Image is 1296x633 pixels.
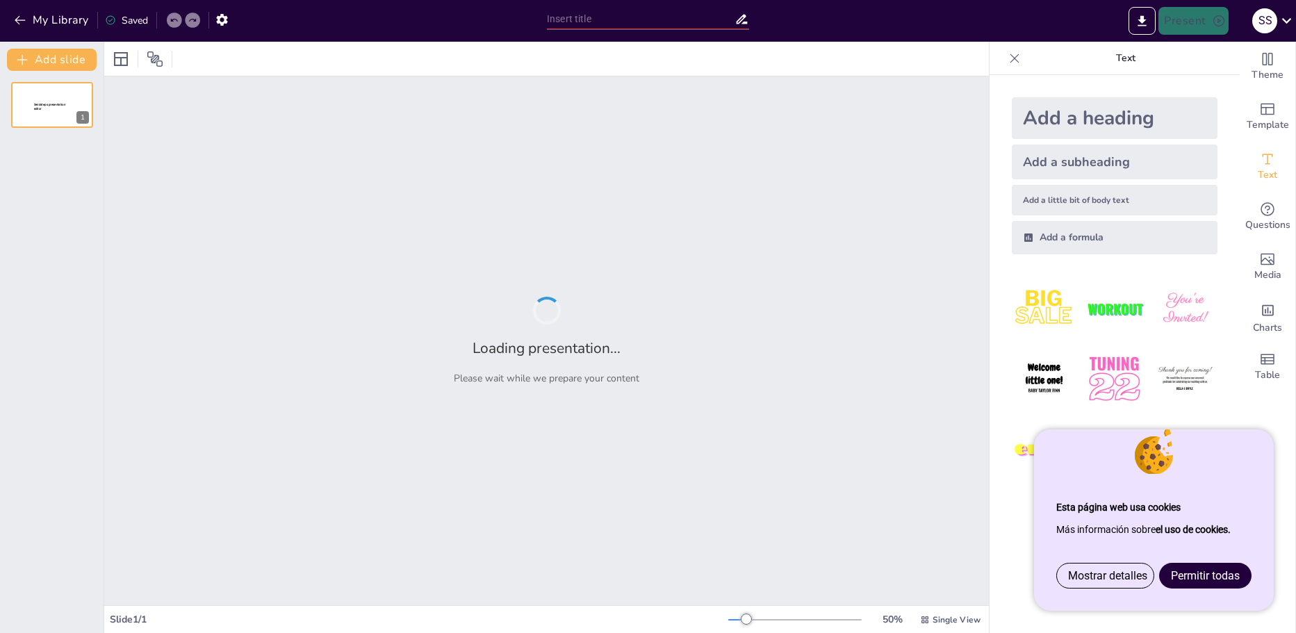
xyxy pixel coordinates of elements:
[933,614,981,625] span: Single View
[34,103,65,110] span: Sendsteps presentation editor
[10,9,95,31] button: My Library
[1158,7,1228,35] button: Present
[547,9,735,29] input: Insert title
[1255,368,1280,383] span: Table
[1012,145,1217,179] div: Add a subheading
[1240,342,1295,392] div: Add a table
[1258,167,1277,183] span: Text
[1245,217,1290,233] span: Questions
[1012,97,1217,139] div: Add a heading
[1153,277,1217,341] img: 3.jpeg
[1240,142,1295,192] div: Add text boxes
[1160,564,1251,588] a: Permitir todas
[1012,277,1076,341] img: 1.jpeg
[1012,221,1217,254] div: Add a formula
[7,49,97,71] button: Add slide
[1171,569,1240,582] span: Permitir todas
[1153,347,1217,411] img: 6.jpeg
[1240,292,1295,342] div: Add charts and graphs
[110,48,132,70] div: Layout
[1252,67,1283,83] span: Theme
[1129,7,1156,35] button: Export to PowerPoint
[1252,7,1277,35] button: S S
[1240,42,1295,92] div: Change the overall theme
[1240,192,1295,242] div: Get real-time input from your audience
[1056,518,1252,541] p: Más información sobre
[473,338,621,358] h2: Loading presentation...
[1012,185,1217,215] div: Add a little bit of body text
[1240,242,1295,292] div: Add images, graphics, shapes or video
[1247,117,1289,133] span: Template
[454,372,639,385] p: Please wait while we prepare your content
[110,613,728,626] div: Slide 1 / 1
[76,111,89,124] div: 1
[1068,569,1147,582] span: Mostrar detalles
[147,51,163,67] span: Position
[1253,320,1282,336] span: Charts
[1057,564,1158,588] a: Mostrar detalles
[1082,347,1147,411] img: 5.jpeg
[1056,502,1181,513] strong: Esta página web usa cookies
[105,14,148,27] div: Saved
[1026,42,1226,75] p: Text
[876,613,909,626] div: 50 %
[1156,524,1231,535] a: el uso de cookies.
[1012,347,1076,411] img: 4.jpeg
[1012,418,1076,482] img: 7.jpeg
[1240,92,1295,142] div: Add ready made slides
[1252,8,1277,33] div: S S
[1082,277,1147,341] img: 2.jpeg
[1254,268,1281,283] span: Media
[11,82,93,128] div: Sendsteps presentation editor1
